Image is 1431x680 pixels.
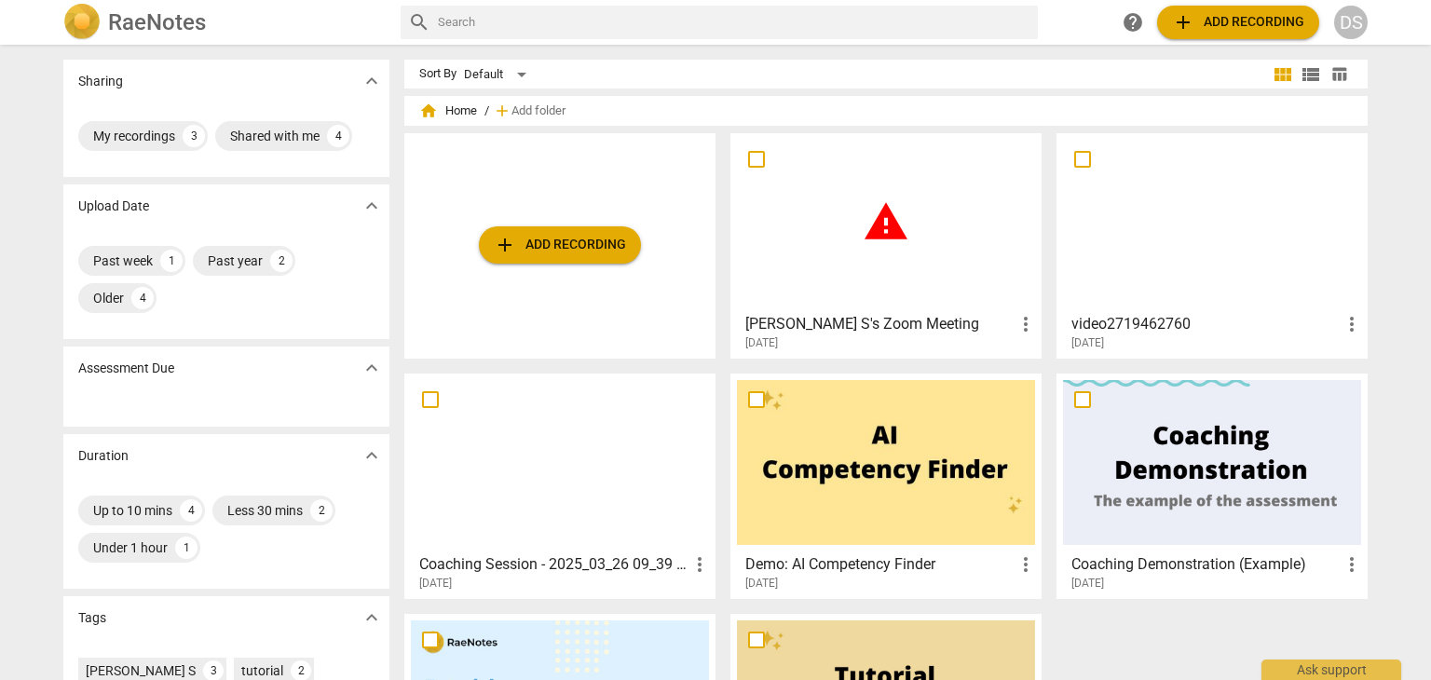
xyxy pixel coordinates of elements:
[745,335,778,351] span: [DATE]
[310,499,333,522] div: 2
[78,197,149,216] p: Upload Date
[1157,6,1319,39] button: Upload
[419,102,477,120] span: Home
[160,250,183,272] div: 1
[93,127,175,145] div: My recordings
[1172,11,1194,34] span: add
[464,60,533,89] div: Default
[1341,553,1363,576] span: more_vert
[493,102,511,120] span: add
[1269,61,1297,88] button: Tile view
[270,250,293,272] div: 2
[1261,660,1401,680] div: Ask support
[479,226,641,264] button: Upload
[1015,313,1037,335] span: more_vert
[227,501,303,520] div: Less 30 mins
[745,576,778,592] span: [DATE]
[511,104,566,118] span: Add folder
[737,140,1035,350] a: [PERSON_NAME] S's Zoom Meeting[DATE]
[408,11,430,34] span: search
[1071,553,1341,576] h3: Coaching Demonstration (Example)
[183,125,205,147] div: 3
[93,252,153,270] div: Past week
[361,70,383,92] span: expand_more
[361,444,383,467] span: expand_more
[361,606,383,629] span: expand_more
[438,7,1030,37] input: Search
[1334,6,1368,39] button: DS
[93,538,168,557] div: Under 1 hour
[78,608,106,628] p: Tags
[1297,61,1325,88] button: List view
[361,357,383,379] span: expand_more
[358,354,386,382] button: Show more
[863,198,909,245] span: warning
[361,195,383,217] span: expand_more
[1122,11,1144,34] span: help
[484,104,489,118] span: /
[419,553,688,576] h3: Coaching Session - 2025_03_26 09_39 PDT - Recording
[358,67,386,95] button: Show more
[108,9,206,35] h2: RaeNotes
[1071,335,1104,351] span: [DATE]
[63,4,386,41] a: LogoRaeNotes
[63,4,101,41] img: Logo
[241,661,283,680] div: tutorial
[131,287,154,309] div: 4
[1063,380,1361,591] a: Coaching Demonstration (Example)[DATE]
[175,537,198,559] div: 1
[358,604,386,632] button: Show more
[419,67,457,81] div: Sort By
[358,442,386,469] button: Show more
[1341,313,1363,335] span: more_vert
[1172,11,1304,34] span: Add recording
[93,289,124,307] div: Older
[327,125,349,147] div: 4
[1071,313,1341,335] h3: video2719462760
[208,252,263,270] div: Past year
[745,553,1015,576] h3: Demo: AI Competency Finder
[180,499,202,522] div: 4
[494,234,516,256] span: add
[688,553,711,576] span: more_vert
[411,380,709,591] a: Coaching Session - 2025_03_26 09_39 PDT - Recording[DATE]
[1325,61,1353,88] button: Table view
[1300,63,1322,86] span: view_list
[745,313,1015,335] h3: Dorene S's Zoom Meeting
[419,102,438,120] span: home
[1063,140,1361,350] a: video2719462760[DATE]
[93,501,172,520] div: Up to 10 mins
[78,359,174,378] p: Assessment Due
[230,127,320,145] div: Shared with me
[737,380,1035,591] a: Demo: AI Competency Finder[DATE]
[1015,553,1037,576] span: more_vert
[1272,63,1294,86] span: view_module
[419,576,452,592] span: [DATE]
[1071,576,1104,592] span: [DATE]
[86,661,196,680] div: [PERSON_NAME] S
[1330,65,1348,83] span: table_chart
[78,446,129,466] p: Duration
[1116,6,1150,39] a: Help
[78,72,123,91] p: Sharing
[494,234,626,256] span: Add recording
[358,192,386,220] button: Show more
